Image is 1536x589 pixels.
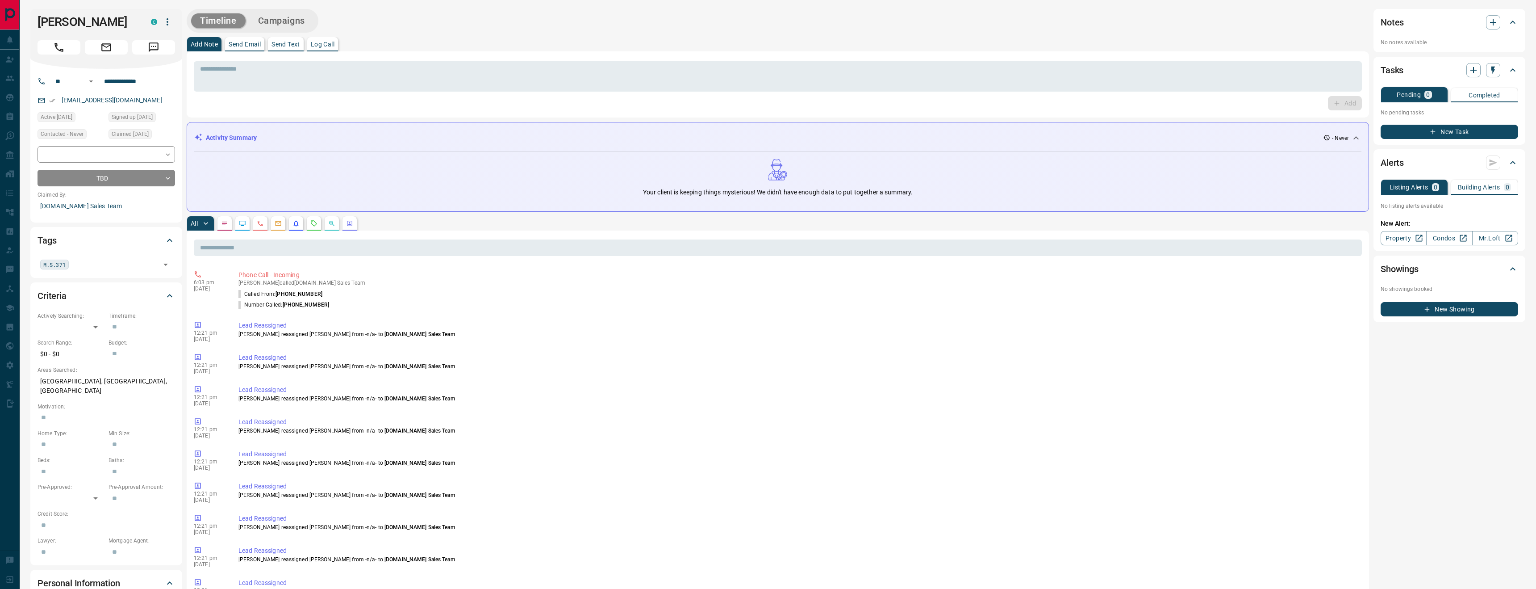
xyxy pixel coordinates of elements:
[191,13,246,28] button: Timeline
[1332,134,1349,142] p: - Never
[159,258,172,271] button: Open
[109,537,175,545] p: Mortgage Agent:
[132,40,175,55] span: Message
[85,40,128,55] span: Email
[41,130,83,139] span: Contacted - Never
[238,280,1358,286] p: [PERSON_NAME] called [DOMAIN_NAME] Sales Team
[206,133,257,143] p: Activity Summary
[38,112,104,125] div: Sat Jun 24 2023
[310,220,317,227] svg: Requests
[43,260,66,269] span: M.S.371
[194,286,225,292] p: [DATE]
[239,220,246,227] svg: Lead Browsing Activity
[109,312,175,320] p: Timeframe:
[38,483,104,491] p: Pre-Approved:
[238,301,329,309] p: Number Called:
[1381,12,1518,33] div: Notes
[109,112,175,125] div: Tue Jun 22 2021
[194,491,225,497] p: 12:21 pm
[191,41,218,47] p: Add Note
[194,465,225,471] p: [DATE]
[238,417,1358,427] p: Lead Reassigned
[38,170,175,186] div: TBD
[194,400,225,407] p: [DATE]
[1381,15,1404,29] h2: Notes
[384,363,455,370] span: [DOMAIN_NAME] Sales Team
[1381,262,1419,276] h2: Showings
[38,289,67,303] h2: Criteria
[109,339,175,347] p: Budget:
[194,330,225,336] p: 12:21 pm
[38,403,175,411] p: Motivation:
[238,362,1358,370] p: [PERSON_NAME] reassigned [PERSON_NAME] from -n/a- to
[238,514,1358,523] p: Lead Reassigned
[311,41,334,47] p: Log Call
[38,429,104,438] p: Home Type:
[194,497,225,503] p: [DATE]
[238,330,1358,338] p: [PERSON_NAME] reassigned [PERSON_NAME] from -n/a- to
[1458,184,1500,190] p: Building Alerts
[1381,202,1518,210] p: No listing alerts available
[384,395,455,402] span: [DOMAIN_NAME] Sales Team
[346,220,353,227] svg: Agent Actions
[283,302,330,308] span: [PHONE_NUMBER]
[238,546,1358,555] p: Lead Reassigned
[194,433,225,439] p: [DATE]
[38,285,175,307] div: Criteria
[38,537,104,545] p: Lawyer:
[1381,59,1518,81] div: Tasks
[384,556,455,563] span: [DOMAIN_NAME] Sales Team
[238,482,1358,491] p: Lead Reassigned
[238,427,1358,435] p: [PERSON_NAME] reassigned [PERSON_NAME] from -n/a- to
[194,368,225,374] p: [DATE]
[112,113,153,122] span: Signed up [DATE]
[328,220,335,227] svg: Opportunities
[384,428,455,434] span: [DOMAIN_NAME] Sales Team
[151,19,157,25] div: condos.ca
[109,429,175,438] p: Min Size:
[275,220,282,227] svg: Emails
[229,41,261,47] p: Send Email
[1469,92,1500,98] p: Completed
[1426,231,1472,245] a: Condos
[194,426,225,433] p: 12:21 pm
[38,312,104,320] p: Actively Searching:
[384,524,455,530] span: [DOMAIN_NAME] Sales Team
[194,336,225,342] p: [DATE]
[38,230,175,251] div: Tags
[1472,231,1518,245] a: Mr.Loft
[38,456,104,464] p: Beds:
[38,366,175,374] p: Areas Searched:
[384,492,455,498] span: [DOMAIN_NAME] Sales Team
[86,76,96,87] button: Open
[384,331,455,337] span: [DOMAIN_NAME] Sales Team
[257,220,264,227] svg: Calls
[238,385,1358,395] p: Lead Reassigned
[238,578,1358,588] p: Lead Reassigned
[41,113,72,122] span: Active [DATE]
[1381,219,1518,228] p: New Alert:
[1397,92,1421,98] p: Pending
[238,459,1358,467] p: [PERSON_NAME] reassigned [PERSON_NAME] from -n/a- to
[238,290,322,298] p: Called From:
[38,40,80,55] span: Call
[194,561,225,568] p: [DATE]
[238,523,1358,531] p: [PERSON_NAME] reassigned [PERSON_NAME] from -n/a- to
[38,15,138,29] h1: [PERSON_NAME]
[238,555,1358,564] p: [PERSON_NAME] reassigned [PERSON_NAME] from -n/a- to
[1426,92,1430,98] p: 0
[238,491,1358,499] p: [PERSON_NAME] reassigned [PERSON_NAME] from -n/a- to
[1381,258,1518,280] div: Showings
[384,460,455,466] span: [DOMAIN_NAME] Sales Team
[38,374,175,398] p: [GEOGRAPHIC_DATA], [GEOGRAPHIC_DATA], [GEOGRAPHIC_DATA]
[38,339,104,347] p: Search Range:
[194,529,225,535] p: [DATE]
[1381,152,1518,173] div: Alerts
[194,555,225,561] p: 12:21 pm
[1381,156,1404,170] h2: Alerts
[49,97,55,104] svg: Email Verified
[1434,184,1437,190] p: 0
[38,510,175,518] p: Credit Score:
[38,233,56,248] h2: Tags
[271,41,300,47] p: Send Text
